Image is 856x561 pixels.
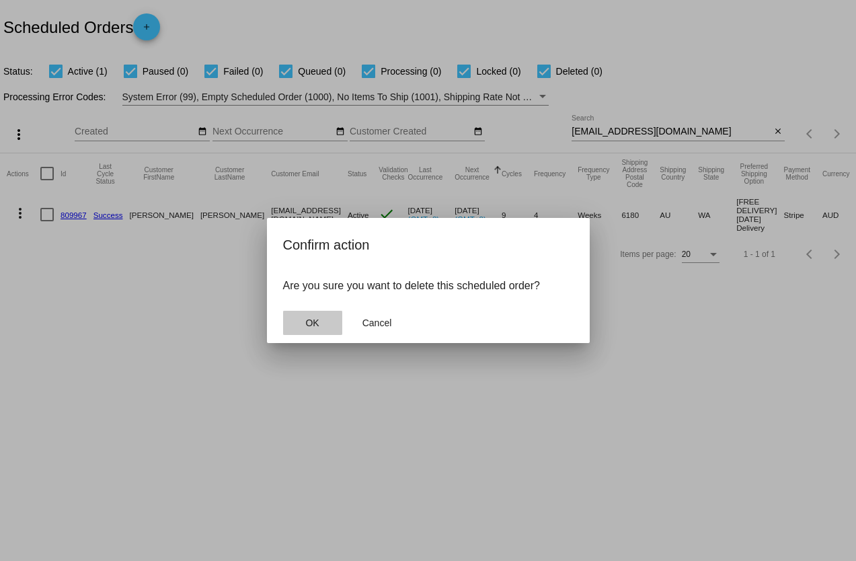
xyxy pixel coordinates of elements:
[283,280,574,292] p: Are you sure you want to delete this scheduled order?
[362,317,392,328] span: Cancel
[283,234,574,256] h2: Confirm action
[305,317,319,328] span: OK
[283,311,342,335] button: Close dialog
[348,311,407,335] button: Close dialog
